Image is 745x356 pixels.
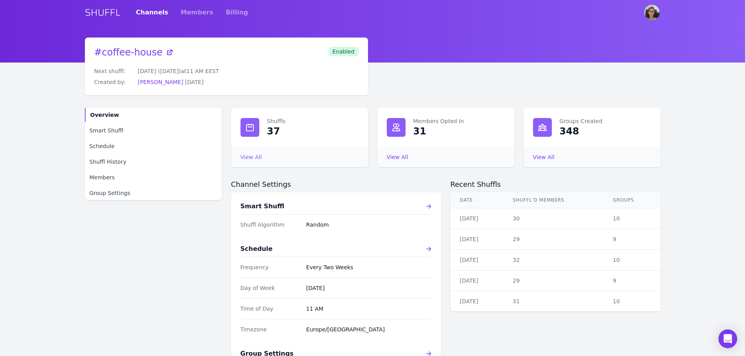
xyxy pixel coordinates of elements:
[560,117,651,125] dt: Groups Created
[138,68,219,74] span: [DATE] ([DATE]) at 11 AM EEST
[503,229,603,250] td: 29
[603,192,661,208] th: Groups
[503,192,603,208] th: Shuffl'd Members
[94,78,132,86] dt: Created by:
[306,263,432,271] dd: Every Two Weeks
[90,142,115,150] span: Schedule
[460,256,494,264] div: [DATE]
[85,139,222,153] a: Schedule
[306,284,432,292] dd: [DATE]
[644,5,660,20] img: Ioana Rogojanu
[85,123,222,138] a: Smart Shuffl
[90,127,124,134] span: Smart Shuffl
[306,221,432,229] dd: Random
[560,125,579,138] div: 348
[85,108,222,122] a: Overview
[241,284,300,292] dt: Day of Week
[329,47,359,56] span: Enabled
[241,154,262,160] a: View All
[718,329,737,348] div: Open Intercom Messenger
[90,189,131,197] span: Group Settings
[241,202,432,211] a: Smart Shuffl
[267,125,280,138] div: 37
[306,305,432,313] dd: 11 AM
[533,154,555,160] a: View All
[387,154,408,160] a: View All
[603,250,661,270] td: 10
[451,180,661,189] h2: Recent Shuffls
[460,297,494,305] div: [DATE]
[94,47,163,58] span: # coffee-house
[226,2,248,23] a: Billing
[181,2,213,23] a: Members
[267,117,359,125] dt: Shuffls
[603,291,661,312] td: 10
[185,79,203,85] span: [DATE]
[241,326,300,333] dt: Timezone
[603,270,661,291] td: 9
[306,326,432,333] dd: Europe/[GEOGRAPHIC_DATA]
[413,125,426,138] div: 31
[460,235,494,243] div: [DATE]
[451,192,504,208] th: Date
[241,244,273,254] h3: Schedule
[241,221,300,229] dt: Shuffl Algorithm
[503,270,603,291] td: 29
[231,180,441,189] h2: Channel Settings
[85,170,222,184] a: Members
[90,111,119,119] span: Overview
[413,117,505,125] dt: Members Opted In
[603,208,661,229] td: 10
[138,79,183,85] a: [PERSON_NAME]
[241,263,300,271] dt: Frequency
[85,155,222,169] a: Shuffl History
[94,47,174,58] a: #coffee-house
[603,229,661,250] td: 9
[503,208,603,229] td: 30
[241,244,432,254] a: Schedule
[503,291,603,312] td: 31
[460,277,494,284] div: [DATE]
[241,202,284,211] h3: Smart Shuffl
[85,108,222,200] nav: Sidebar
[85,6,120,19] a: SHUFFL
[503,250,603,270] td: 32
[241,305,300,313] dt: Time of Day
[94,67,132,75] dt: Next shuffl:
[643,4,661,21] button: User menu
[460,215,494,222] div: [DATE]
[90,174,115,181] span: Members
[85,186,222,200] a: Group Settings
[136,2,169,23] a: Channels
[90,158,126,166] span: Shuffl History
